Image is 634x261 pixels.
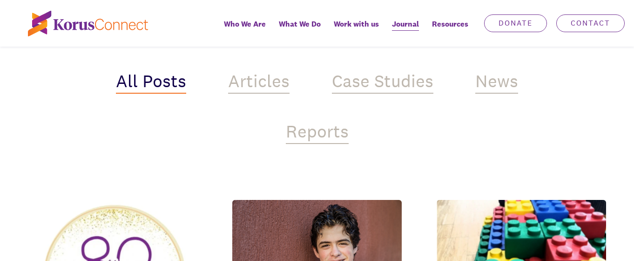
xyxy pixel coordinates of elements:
[332,71,433,94] div: Case Studies
[475,71,518,94] div: News
[392,17,419,31] span: Journal
[279,17,321,31] span: What We Do
[425,13,475,47] div: Resources
[334,17,379,31] span: Work with us
[327,13,385,47] a: Work with us
[385,13,425,47] a: Journal
[116,71,186,94] div: All Posts
[272,13,327,47] a: What We Do
[217,13,272,47] a: Who We Are
[224,17,266,31] span: Who We Are
[28,11,148,36] img: korus-connect%2Fc5177985-88d5-491d-9cd7-4a1febad1357_logo.svg
[286,122,349,144] div: Reports
[556,14,625,32] a: Contact
[228,71,290,94] div: Articles
[484,14,547,32] a: Donate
